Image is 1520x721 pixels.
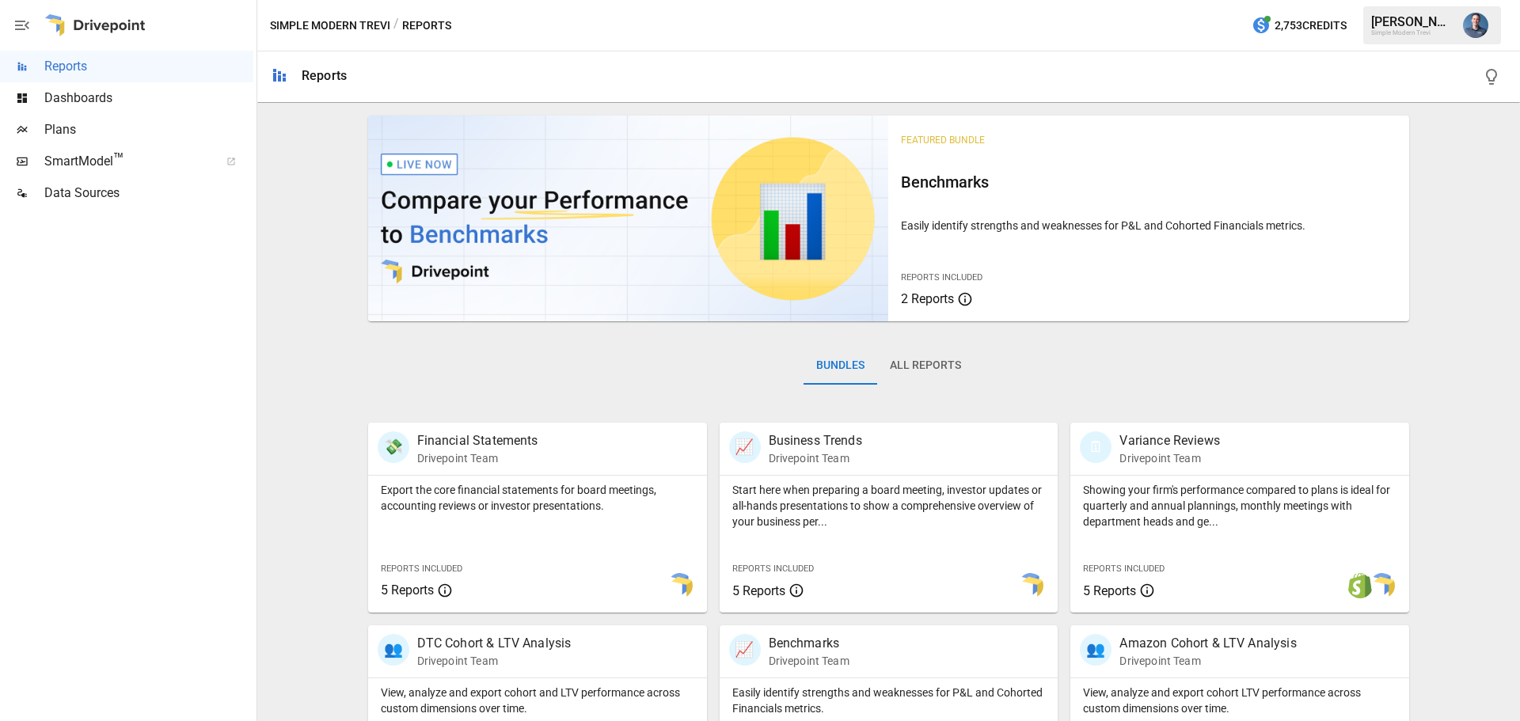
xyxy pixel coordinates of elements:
button: Simple Modern Trevi [270,16,390,36]
div: 📈 [729,431,761,463]
img: Mike Beckham [1463,13,1488,38]
p: Drivepoint Team [1119,450,1219,466]
p: Financial Statements [417,431,538,450]
button: Mike Beckham [1453,3,1498,47]
p: Easily identify strengths and weaknesses for P&L and Cohorted Financials metrics. [732,685,1046,716]
span: Reports Included [1083,564,1165,574]
p: Drivepoint Team [417,653,572,669]
div: 📈 [729,634,761,666]
span: 5 Reports [381,582,434,598]
p: Export the core financial statements for board meetings, accounting reviews or investor presentat... [381,482,694,514]
img: shopify [1347,573,1373,598]
span: Featured Bundle [901,135,985,146]
span: 5 Reports [1083,583,1136,598]
span: Dashboards [44,89,253,108]
span: Plans [44,120,253,139]
img: video thumbnail [368,116,889,321]
p: View, analyze and export cohort LTV performance across custom dimensions over time. [1083,685,1396,716]
p: DTC Cohort & LTV Analysis [417,634,572,653]
span: 5 Reports [732,583,785,598]
p: Drivepoint Team [417,450,538,466]
h6: Benchmarks [901,169,1396,195]
div: 💸 [378,431,409,463]
img: smart model [667,573,693,598]
div: / [393,16,399,36]
span: SmartModel [44,152,209,171]
p: Start here when preparing a board meeting, investor updates or all-hands presentations to show a ... [732,482,1046,529]
p: Drivepoint Team [769,450,862,466]
p: Drivepoint Team [769,653,849,669]
span: ™ [113,150,124,169]
button: Bundles [804,347,877,385]
p: Amazon Cohort & LTV Analysis [1119,634,1296,653]
p: Benchmarks [769,634,849,653]
p: Business Trends [769,431,862,450]
div: 🗓 [1080,431,1111,463]
div: Reports [302,68,347,83]
p: Easily identify strengths and weaknesses for P&L and Cohorted Financials metrics. [901,218,1396,233]
span: 2,753 Credits [1275,16,1347,36]
p: View, analyze and export cohort and LTV performance across custom dimensions over time. [381,685,694,716]
span: 2 Reports [901,291,954,306]
img: smart model [1018,573,1043,598]
span: Reports Included [732,564,814,574]
span: Reports Included [381,564,462,574]
div: [PERSON_NAME] [1371,14,1453,29]
p: Showing your firm's performance compared to plans is ideal for quarterly and annual plannings, mo... [1083,482,1396,529]
div: 👥 [378,634,409,666]
span: Reports [44,57,253,76]
button: 2,753Credits [1245,11,1353,40]
p: Variance Reviews [1119,431,1219,450]
span: Reports Included [901,272,982,283]
span: Data Sources [44,184,253,203]
div: 👥 [1080,634,1111,666]
p: Drivepoint Team [1119,653,1296,669]
div: Simple Modern Trevi [1371,29,1453,36]
button: All Reports [877,347,974,385]
img: smart model [1370,573,1395,598]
